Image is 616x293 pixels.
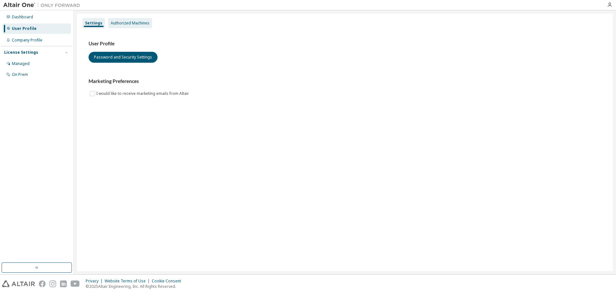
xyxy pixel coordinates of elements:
h3: User Profile [89,41,601,47]
img: facebook.svg [39,280,46,287]
div: License Settings [4,50,38,55]
div: Website Terms of Use [105,279,152,284]
h3: Marketing Preferences [89,78,601,85]
div: Company Profile [12,38,42,43]
div: Cookie Consent [152,279,185,284]
div: Authorized Machines [111,21,150,26]
div: User Profile [12,26,37,31]
div: Managed [12,61,30,66]
img: altair_logo.svg [2,280,35,287]
img: Altair One [3,2,83,8]
label: I would like to receive marketing emails from Altair [96,90,190,97]
button: Password and Security Settings [89,52,158,63]
div: Privacy [86,279,105,284]
img: youtube.svg [71,280,80,287]
div: Dashboard [12,14,33,20]
img: instagram.svg [49,280,56,287]
div: On Prem [12,72,28,77]
div: Settings [85,21,102,26]
p: © 2025 Altair Engineering, Inc. All Rights Reserved. [86,284,185,289]
img: linkedin.svg [60,280,67,287]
